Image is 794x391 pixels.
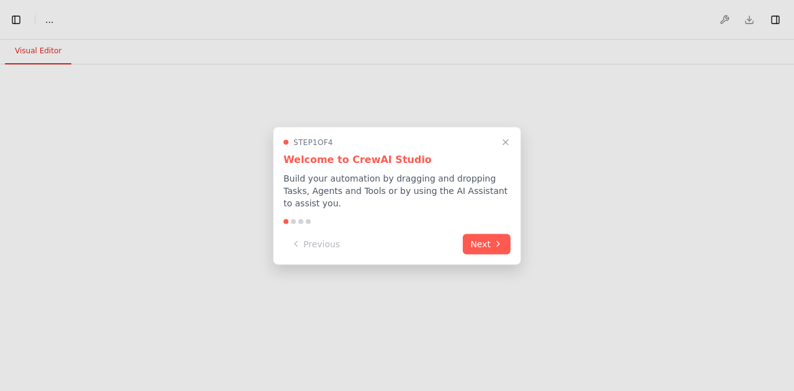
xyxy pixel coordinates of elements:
h3: Welcome to CrewAI Studio [283,152,511,167]
button: Close walkthrough [498,134,513,149]
button: Hide left sidebar [7,11,25,29]
span: Step 1 of 4 [293,137,333,147]
p: Build your automation by dragging and dropping Tasks, Agents and Tools or by using the AI Assista... [283,172,511,209]
button: Previous [283,234,347,254]
button: Next [463,234,511,254]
